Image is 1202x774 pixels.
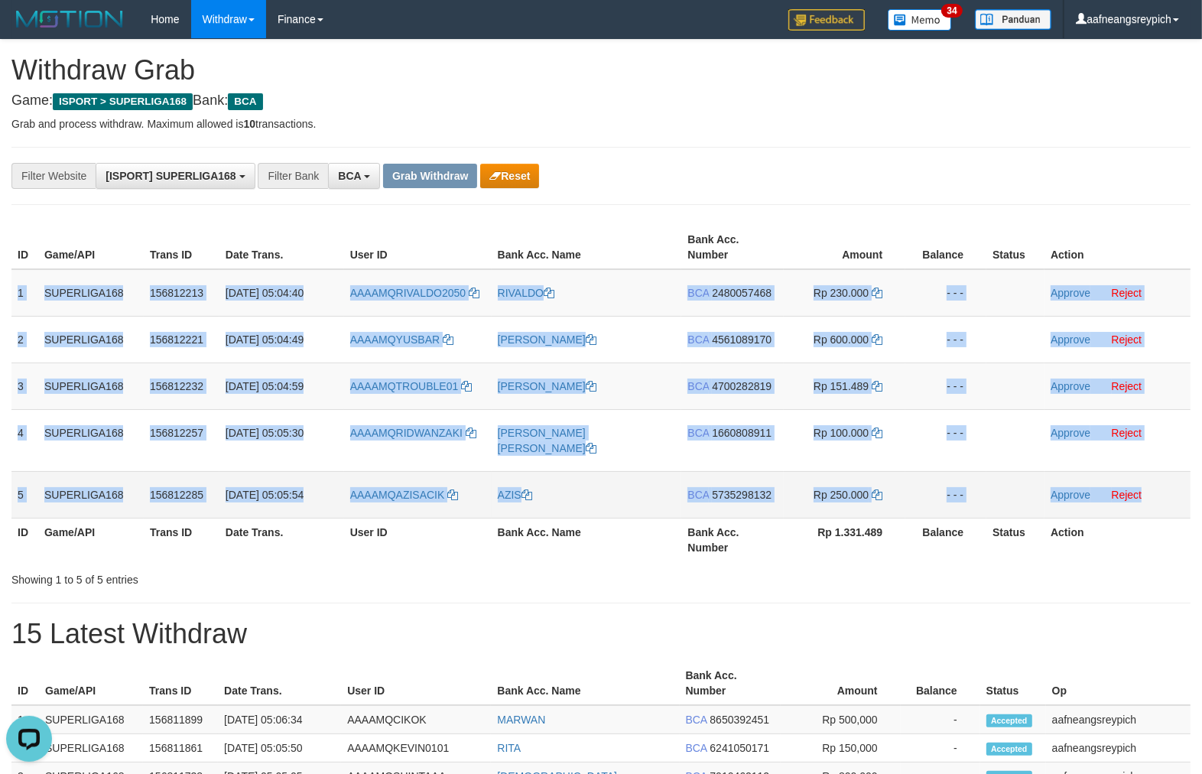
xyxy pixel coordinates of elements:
[144,226,219,269] th: Trans ID
[39,705,143,734] td: SUPERLIGA168
[219,226,344,269] th: Date Trans.
[226,287,304,299] span: [DATE] 05:04:40
[687,489,709,501] span: BCA
[687,380,709,392] span: BCA
[1051,427,1090,439] a: Approve
[11,363,38,409] td: 3
[901,705,980,734] td: -
[38,409,144,471] td: SUPERLIGA168
[350,489,459,501] a: AAAAMQAZISACIK
[986,226,1044,269] th: Status
[492,226,682,269] th: Bank Acc. Name
[681,518,784,561] th: Bank Acc. Number
[350,333,440,346] span: AAAAMQYUSBAR
[814,489,869,501] span: Rp 250.000
[784,226,905,269] th: Amount
[1046,734,1191,763] td: aafneangsreypich
[986,518,1044,561] th: Status
[143,662,218,705] th: Trans ID
[814,333,869,346] span: Rp 600.000
[226,333,304,346] span: [DATE] 05:04:49
[218,734,341,763] td: [DATE] 05:05:50
[872,427,882,439] a: Copy 100000 to clipboard
[905,363,986,409] td: - - -
[1044,518,1191,561] th: Action
[11,8,128,31] img: MOTION_logo.png
[1112,287,1142,299] a: Reject
[106,170,236,182] span: [ISPORT] SUPERLIGA168
[96,163,255,189] button: [ISPORT] SUPERLIGA168
[986,714,1032,727] span: Accepted
[712,287,772,299] span: Copy 2480057468 to clipboard
[781,705,901,734] td: Rp 500,000
[226,380,304,392] span: [DATE] 05:04:59
[814,380,869,392] span: Rp 151.489
[38,518,144,561] th: Game/API
[150,489,203,501] span: 156812285
[150,380,203,392] span: 156812232
[11,226,38,269] th: ID
[986,743,1032,756] span: Accepted
[383,164,477,188] button: Grab Withdraw
[11,619,1191,649] h1: 15 Latest Withdraw
[11,163,96,189] div: Filter Website
[784,518,905,561] th: Rp 1.331.489
[341,662,491,705] th: User ID
[814,287,869,299] span: Rp 230.000
[11,705,39,734] td: 1
[905,226,986,269] th: Balance
[712,427,772,439] span: Copy 1660808911 to clipboard
[350,380,473,392] a: AAAAMQTROUBLE01
[905,409,986,471] td: - - -
[1112,380,1142,392] a: Reject
[218,662,341,705] th: Date Trans.
[1112,489,1142,501] a: Reject
[872,287,882,299] a: Copy 230000 to clipboard
[498,380,596,392] a: [PERSON_NAME]
[1046,705,1191,734] td: aafneangsreypich
[905,269,986,317] td: - - -
[975,9,1051,30] img: panduan.png
[498,287,554,299] a: RIVALDO
[11,662,39,705] th: ID
[710,714,769,726] span: Copy 8650392451 to clipboard
[350,489,445,501] span: AAAAMQAZISACIK
[680,662,781,705] th: Bank Acc. Number
[150,333,203,346] span: 156812221
[11,316,38,363] td: 2
[226,427,304,439] span: [DATE] 05:05:30
[341,734,491,763] td: AAAAMQKEVIN0101
[1051,333,1090,346] a: Approve
[687,287,709,299] span: BCA
[686,714,707,726] span: BCA
[144,518,219,561] th: Trans ID
[781,734,901,763] td: Rp 150,000
[11,93,1191,109] h4: Game: Bank:
[498,333,596,346] a: [PERSON_NAME]
[1051,380,1090,392] a: Approve
[219,518,344,561] th: Date Trans.
[350,287,479,299] a: AAAAMQRIVALDO2050
[143,705,218,734] td: 156811899
[150,287,203,299] span: 156812213
[344,226,492,269] th: User ID
[150,427,203,439] span: 156812257
[350,333,453,346] a: AAAAMQYUSBAR
[11,269,38,317] td: 1
[905,471,986,518] td: - - -
[781,662,901,705] th: Amount
[11,116,1191,132] p: Grab and process withdraw. Maximum allowed is transactions.
[901,734,980,763] td: -
[243,118,255,130] strong: 10
[344,518,492,561] th: User ID
[38,316,144,363] td: SUPERLIGA168
[905,316,986,363] td: - - -
[258,163,328,189] div: Filter Bank
[497,714,545,726] a: MARWAN
[1112,333,1142,346] a: Reject
[338,170,361,182] span: BCA
[1044,226,1191,269] th: Action
[498,427,596,454] a: [PERSON_NAME] [PERSON_NAME]
[53,93,193,110] span: ISPORT > SUPERLIGA168
[350,380,459,392] span: AAAAMQTROUBLE01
